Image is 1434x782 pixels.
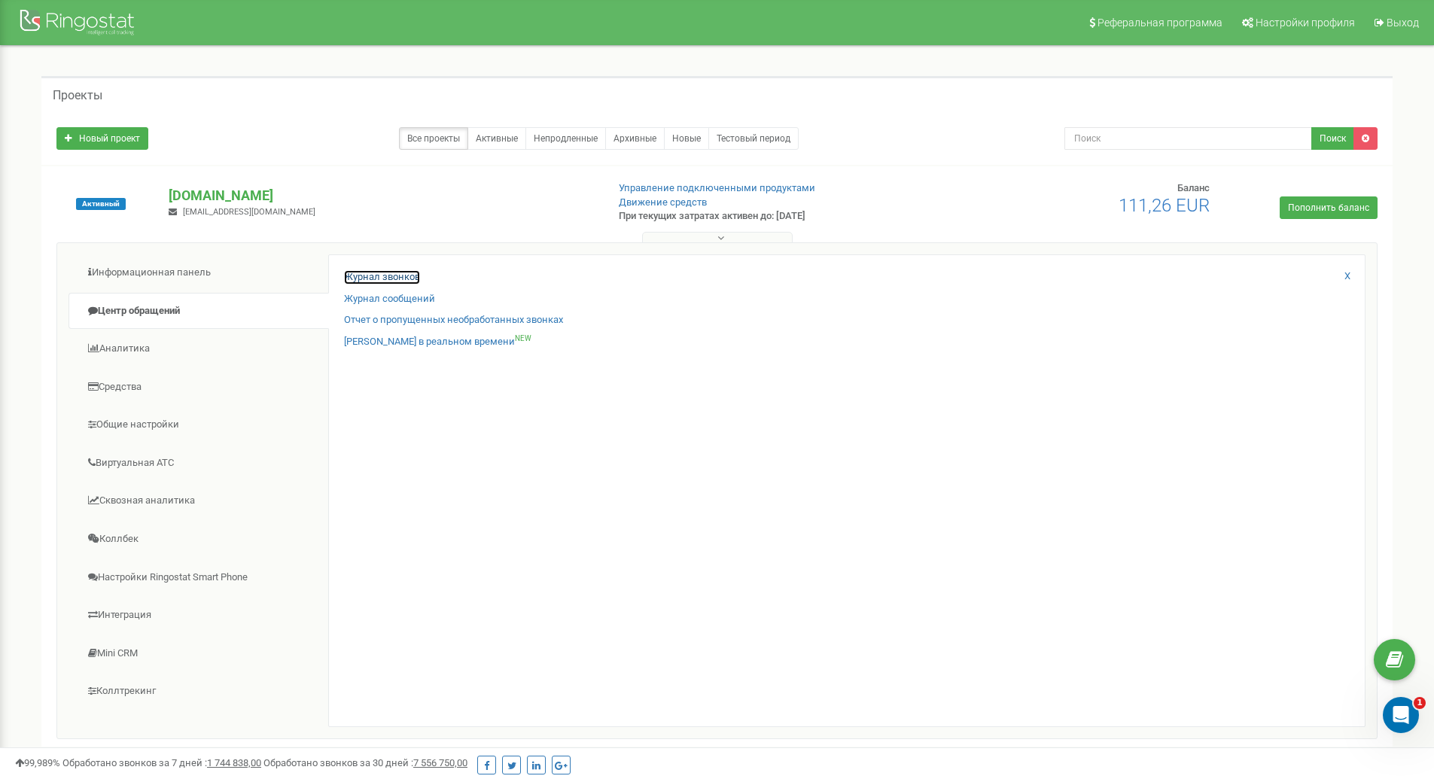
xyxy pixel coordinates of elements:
a: Тестовый период [708,127,799,150]
a: Активные [467,127,526,150]
p: [DOMAIN_NAME] [169,186,594,205]
a: Управление подключенными продуктами [619,182,815,193]
iframe: Intercom live chat [1383,697,1419,733]
span: Реферальная программа [1098,17,1222,29]
span: 99,989% [15,757,60,768]
span: Настройки профиля [1256,17,1355,29]
a: Непродленные [525,127,606,150]
a: Сквозная аналитика [69,482,329,519]
u: 1 744 838,00 [207,757,261,768]
a: Отчет о пропущенных необработанных звонках [344,313,563,327]
span: [EMAIL_ADDRESS][DOMAIN_NAME] [183,207,315,217]
input: Поиск [1064,127,1312,150]
u: 7 556 750,00 [413,757,467,768]
a: Коллтрекинг [69,673,329,710]
a: Общие настройки [69,406,329,443]
a: Новый проект [56,127,148,150]
sup: NEW [515,334,531,342]
a: Движение средств [619,196,707,208]
a: Настройки Ringostat Smart Phone [69,559,329,596]
span: Баланс [1177,182,1210,193]
span: 111,26 EUR [1119,195,1210,216]
p: При текущих затратах активен до: [DATE] [619,209,932,224]
a: Центр обращений [69,293,329,330]
a: Все проекты [399,127,468,150]
span: Активный [76,198,126,210]
button: Поиск [1311,127,1354,150]
span: Обработано звонков за 7 дней : [62,757,261,768]
a: Журнал сообщений [344,292,435,306]
span: Выход [1387,17,1419,29]
a: Виртуальная АТС [69,445,329,482]
a: Коллбек [69,521,329,558]
a: [PERSON_NAME] в реальном времениNEW [344,335,531,349]
a: X [1344,269,1350,284]
a: Интеграция [69,597,329,634]
a: Информационная панель [69,254,329,291]
span: Обработано звонков за 30 дней : [263,757,467,768]
a: Архивные [605,127,665,150]
a: Новые [664,127,709,150]
span: 1 [1414,697,1426,709]
a: Аналитика [69,330,329,367]
a: Mini CRM [69,635,329,672]
h5: Проекты [53,89,102,102]
a: Журнал звонков [344,270,420,285]
a: Пополнить баланс [1280,196,1378,219]
a: Средства [69,369,329,406]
